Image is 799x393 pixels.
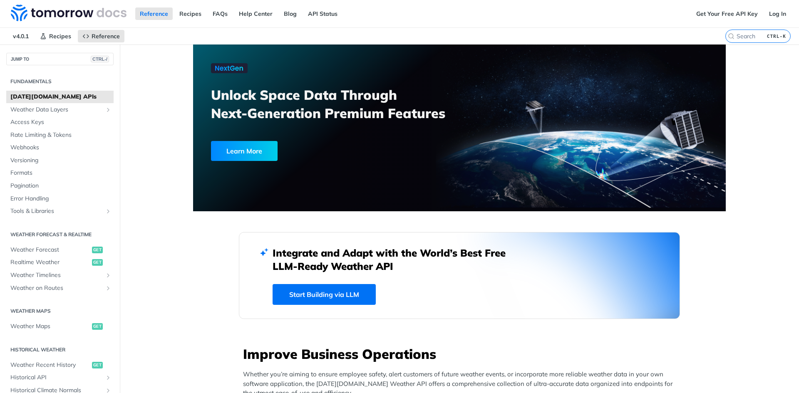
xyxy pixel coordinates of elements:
a: Webhooks [6,141,114,154]
a: Log In [764,7,791,20]
h3: Unlock Space Data Through Next-Generation Premium Features [211,86,469,122]
a: Start Building via LLM [273,284,376,305]
span: Weather Recent History [10,361,90,369]
a: Blog [279,7,301,20]
a: Recipes [175,7,206,20]
h2: Fundamentals [6,78,114,85]
a: Recipes [35,30,76,42]
span: Error Handling [10,195,112,203]
a: Reference [135,7,173,20]
a: Reference [78,30,124,42]
a: Rate Limiting & Tokens [6,129,114,141]
a: Weather TimelinesShow subpages for Weather Timelines [6,269,114,282]
div: Learn More [211,141,278,161]
a: Access Keys [6,116,114,129]
a: Formats [6,167,114,179]
span: Recipes [49,32,71,40]
a: Weather Recent Historyget [6,359,114,371]
a: Weather Data LayersShow subpages for Weather Data Layers [6,104,114,116]
h2: Weather Forecast & realtime [6,231,114,238]
span: get [92,362,103,368]
span: Weather on Routes [10,284,103,292]
a: Error Handling [6,193,114,205]
a: Realtime Weatherget [6,256,114,269]
span: Weather Maps [10,322,90,331]
span: Formats [10,169,112,177]
span: Rate Limiting & Tokens [10,131,112,139]
a: API Status [303,7,342,20]
a: Historical APIShow subpages for Historical API [6,371,114,384]
span: Realtime Weather [10,258,90,267]
h2: Integrate and Adapt with the World’s Best Free LLM-Ready Weather API [273,246,518,273]
a: [DATE][DOMAIN_NAME] APIs [6,91,114,103]
a: Learn More [211,141,417,161]
span: Weather Data Layers [10,106,103,114]
span: get [92,259,103,266]
a: FAQs [208,7,232,20]
img: NextGen [211,63,248,73]
span: [DATE][DOMAIN_NAME] APIs [10,93,112,101]
button: Show subpages for Weather Data Layers [105,106,112,113]
h2: Weather Maps [6,307,114,315]
h3: Improve Business Operations [243,345,680,363]
kbd: CTRL-K [765,32,788,40]
button: Show subpages for Tools & Libraries [105,208,112,215]
span: Webhooks [10,143,112,152]
a: Weather on RoutesShow subpages for Weather on Routes [6,282,114,294]
a: Get Your Free API Key [692,7,762,20]
img: Tomorrow.io Weather API Docs [11,5,127,21]
h2: Historical Weather [6,346,114,353]
button: Show subpages for Weather Timelines [105,272,112,279]
span: Weather Timelines [10,271,103,279]
span: Weather Forecast [10,246,90,254]
a: Weather Forecastget [6,244,114,256]
span: Historical API [10,373,103,382]
span: Versioning [10,156,112,165]
span: Pagination [10,182,112,190]
button: JUMP TOCTRL-/ [6,53,114,65]
a: Pagination [6,180,114,192]
a: Weather Mapsget [6,320,114,333]
a: Help Center [234,7,277,20]
span: CTRL-/ [91,56,109,62]
span: Reference [92,32,120,40]
span: get [92,323,103,330]
button: Show subpages for Historical API [105,374,112,381]
span: v4.0.1 [8,30,33,42]
button: Show subpages for Weather on Routes [105,285,112,292]
span: get [92,247,103,253]
a: Tools & LibrariesShow subpages for Tools & Libraries [6,205,114,218]
a: Versioning [6,154,114,167]
svg: Search [728,33,734,40]
span: Access Keys [10,118,112,126]
span: Tools & Libraries [10,207,103,215]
